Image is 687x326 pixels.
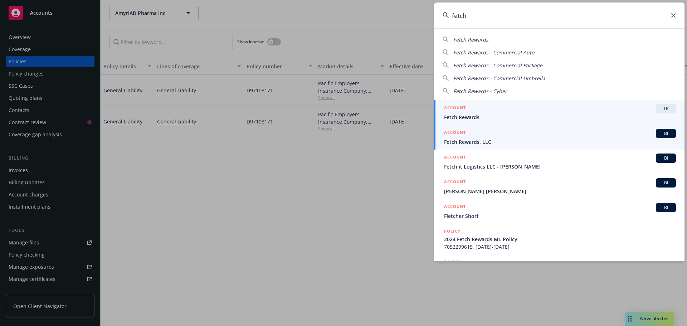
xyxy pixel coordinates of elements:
[659,130,673,137] span: BI
[659,155,673,161] span: BI
[444,138,676,146] span: Fetch Rewards, LLC
[444,163,676,170] span: Fetch it Logistics LLC - [PERSON_NAME]
[444,154,466,162] h5: ACCOUNT
[444,203,466,211] h5: ACCOUNT
[434,199,684,224] a: ACCOUNTBIFletcher Short
[444,188,676,195] span: [PERSON_NAME] [PERSON_NAME]
[453,88,507,94] span: Fetch Rewards - Cyber
[434,254,684,285] a: POLICY
[453,36,488,43] span: Fetch Rewards
[434,174,684,199] a: ACCOUNTBI[PERSON_NAME] [PERSON_NAME]
[434,224,684,254] a: POLICY2024 Fetch Rewards ML Policy7052299615, [DATE]-[DATE]
[444,235,676,243] span: 2024 Fetch Rewards ML Policy
[444,258,461,266] h5: POLICY
[434,3,684,28] input: Search...
[659,106,673,112] span: TR
[444,178,466,187] h5: ACCOUNT
[659,180,673,186] span: BI
[444,129,466,137] h5: ACCOUNT
[444,104,466,113] h5: ACCOUNT
[434,125,684,150] a: ACCOUNTBIFetch Rewards, LLC
[434,150,684,174] a: ACCOUNTBIFetch it Logistics LLC - [PERSON_NAME]
[444,228,461,235] h5: POLICY
[444,113,676,121] span: Fetch Rewards
[434,100,684,125] a: ACCOUNTTRFetch Rewards
[453,62,542,69] span: Fetch Rewards - Commercial Package
[444,243,676,250] span: 7052299615, [DATE]-[DATE]
[659,204,673,211] span: BI
[444,212,676,220] span: Fletcher Short
[453,49,534,56] span: Fetch Rewards - Commercial Auto
[453,75,545,82] span: Fetch Rewards - Commercial Umbrella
